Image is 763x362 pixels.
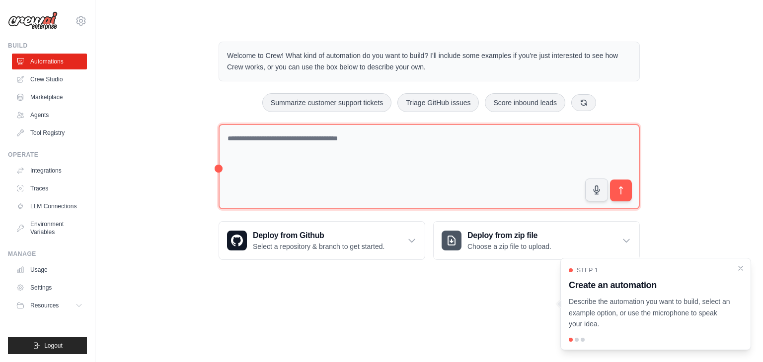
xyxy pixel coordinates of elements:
a: Marketplace [12,89,87,105]
div: Build [8,42,87,50]
p: Select a repository & branch to get started. [253,241,384,251]
p: Describe the automation you want to build, select an example option, or use the microphone to spe... [569,296,731,330]
a: Integrations [12,163,87,179]
h3: Deploy from zip file [467,230,551,241]
div: Operate [8,151,87,159]
a: Tool Registry [12,125,87,141]
iframe: Chat Widget [713,314,763,362]
span: Resources [30,302,59,309]
span: Logout [44,342,63,350]
button: Triage GitHub issues [397,93,479,112]
img: Logo [8,11,58,30]
button: Logout [8,337,87,354]
p: Choose a zip file to upload. [467,241,551,251]
a: LLM Connections [12,198,87,214]
p: Welcome to Crew! What kind of automation do you want to build? I'll include some examples if you'... [227,50,631,73]
a: Settings [12,280,87,296]
a: Crew Studio [12,71,87,87]
h3: Deploy from Github [253,230,384,241]
a: Usage [12,262,87,278]
button: Summarize customer support tickets [262,93,391,112]
button: Close walkthrough [737,264,745,272]
button: Score inbound leads [485,93,565,112]
a: Agents [12,107,87,123]
span: Step 1 [577,266,598,274]
a: Environment Variables [12,216,87,240]
button: Resources [12,298,87,313]
div: Manage [8,250,87,258]
a: Traces [12,181,87,196]
a: Automations [12,54,87,69]
h3: Create an automation [569,278,731,292]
